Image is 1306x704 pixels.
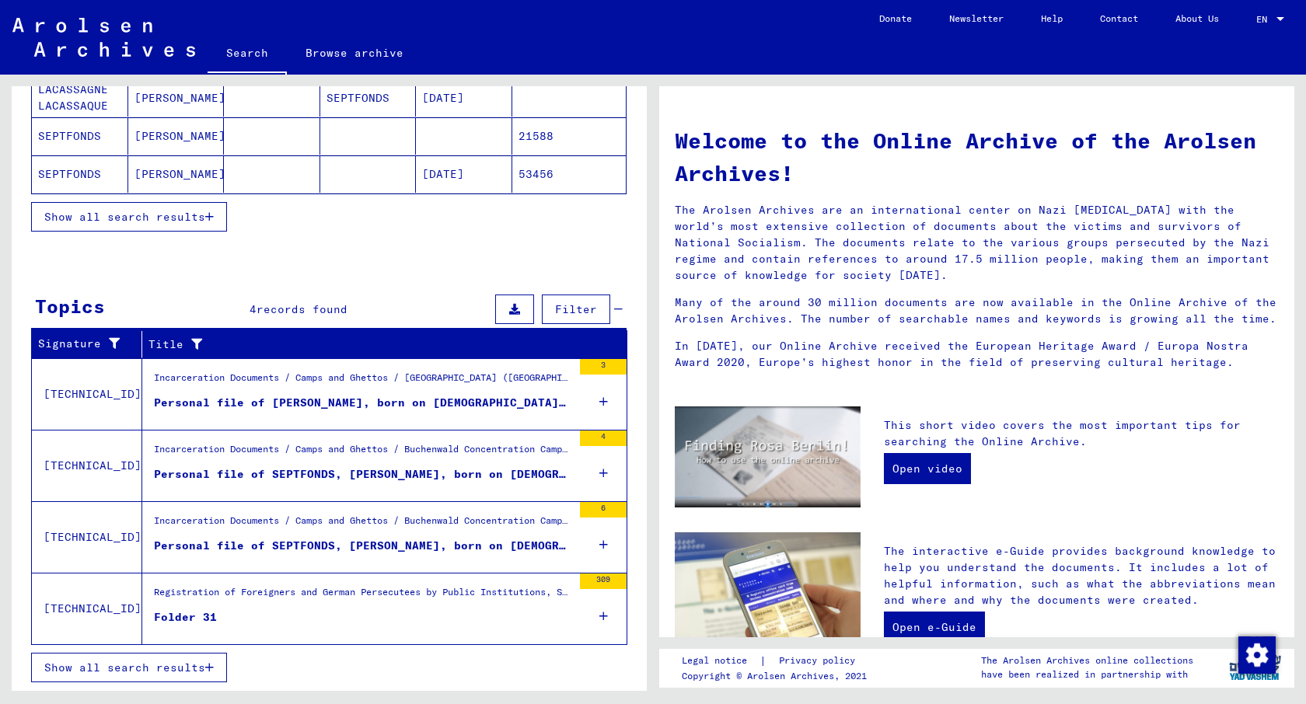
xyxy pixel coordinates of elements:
[154,514,572,535] div: Incarceration Documents / Camps and Ghettos / Buchenwald Concentration Camp / Individual Document...
[1226,648,1284,687] img: yv_logo.png
[580,502,627,518] div: 6
[44,210,205,224] span: Show all search results
[148,332,608,357] div: Title
[38,332,141,357] div: Signature
[32,79,128,117] mat-cell: LACASSAGNE LACASSAQUE
[542,294,610,324] button: Filter
[1256,14,1273,25] span: EN
[1238,636,1275,673] div: Change consent
[128,117,225,155] mat-cell: [PERSON_NAME]
[981,667,1193,681] p: have been realized in partnership with
[35,292,105,320] div: Topics
[682,653,874,669] div: |
[1238,636,1276,674] img: Change consent
[257,302,347,316] span: records found
[31,202,227,232] button: Show all search results
[580,573,627,589] div: 309
[154,395,572,411] div: Personal file of [PERSON_NAME], born on [DEMOGRAPHIC_DATA], born in [GEOGRAPHIC_DATA]
[32,117,128,155] mat-cell: SEPTFONDS
[675,406,861,507] img: video.jpg
[32,573,142,644] td: [TECHNICAL_ID]
[128,79,225,117] mat-cell: [PERSON_NAME]
[32,430,142,501] td: [TECHNICAL_ID]
[884,417,1279,450] p: This short video covers the most important tips for searching the Online Archive.
[250,302,257,316] span: 4
[287,34,422,71] a: Browse archive
[682,653,760,669] a: Legal notice
[512,155,627,193] mat-cell: 53456
[416,79,512,117] mat-cell: [DATE]
[555,302,597,316] span: Filter
[32,501,142,573] td: [TECHNICAL_ID]
[128,155,225,193] mat-cell: [PERSON_NAME]
[320,79,417,117] mat-cell: SEPTFONDS
[208,34,287,75] a: Search
[154,585,572,607] div: Registration of Foreigners and German Persecutees by Public Institutions, Social Securities and C...
[675,532,861,657] img: eguide.jpg
[32,358,142,430] td: [TECHNICAL_ID]
[682,669,874,683] p: Copyright © Arolsen Archives, 2021
[580,359,627,375] div: 3
[148,336,588,353] div: Title
[675,338,1279,371] p: In [DATE], our Online Archive received the European Heritage Award / Europa Nostra Award 2020, Eu...
[32,155,128,193] mat-cell: SEPTFONDS
[675,124,1279,190] h1: Welcome to the Online Archive of the Arolsen Archives!
[580,430,627,446] div: 4
[154,371,572,392] div: Incarceration Documents / Camps and Ghettos / [GEOGRAPHIC_DATA] ([GEOGRAPHIC_DATA]) Concentration...
[44,660,205,674] span: Show all search results
[154,609,217,626] div: Folder 31
[884,543,1279,608] p: The interactive e-Guide provides background knowledge to help you understand the documents. It in...
[416,155,512,193] mat-cell: [DATE]
[884,453,971,484] a: Open video
[154,538,572,554] div: Personal file of SEPTFONDS, [PERSON_NAME], born on [DEMOGRAPHIC_DATA]
[512,117,627,155] mat-cell: 21588
[675,202,1279,284] p: The Arolsen Archives are an international center on Nazi [MEDICAL_DATA] with the world’s most ext...
[675,294,1279,327] p: Many of the around 30 million documents are now available in the Online Archive of the Arolsen Ar...
[981,653,1193,667] p: The Arolsen Archives online collections
[884,612,985,643] a: Open e-Guide
[31,653,227,682] button: Show all search results
[154,442,572,464] div: Incarceration Documents / Camps and Ghettos / Buchenwald Concentration Camp / Individual Document...
[38,336,122,352] div: Signature
[766,653,874,669] a: Privacy policy
[154,466,572,483] div: Personal file of SEPTFONDS, [PERSON_NAME], born on [DEMOGRAPHIC_DATA]
[12,18,195,57] img: Arolsen_neg.svg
